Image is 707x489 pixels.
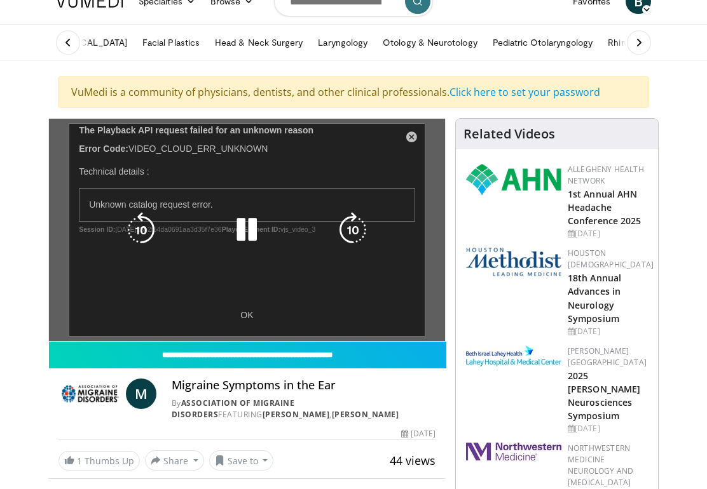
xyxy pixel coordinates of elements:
[58,76,649,108] div: VuMedi is a community of physicians, dentists, and other clinical professionals.
[568,345,647,368] a: [PERSON_NAME][GEOGRAPHIC_DATA]
[172,378,436,392] h4: Migraine Symptoms in the Ear
[49,119,445,341] video-js: Video Player
[126,378,156,409] a: M
[58,378,121,409] img: Association of Migraine Disorders
[568,423,648,434] div: [DATE]
[450,85,600,99] a: Click here to set your password
[390,453,436,468] span: 44 views
[401,428,436,439] div: [DATE]
[263,409,330,420] a: [PERSON_NAME]
[209,450,274,471] button: Save to
[568,326,654,337] div: [DATE]
[77,455,82,467] span: 1
[145,450,204,471] button: Share
[310,30,375,55] a: Laryngology
[172,398,436,420] div: By FEATURING ,
[58,451,140,471] a: 1 Thumbs Up
[135,30,207,55] a: Facial Plastics
[568,272,621,324] a: 18th Annual Advances in Neurology Symposium
[332,409,399,420] a: [PERSON_NAME]
[485,30,601,55] a: Pediatric Otolaryngology
[375,30,484,55] a: Otology & Neurotology
[568,370,640,422] a: 2025 [PERSON_NAME] Neurosciences Symposium
[172,398,295,420] a: Association of Migraine Disorders
[568,248,654,270] a: Houston [DEMOGRAPHIC_DATA]
[207,30,310,55] a: Head & Neck Surgery
[600,30,694,55] a: Rhinology & Allergy
[466,248,561,276] img: 5e4488cc-e109-4a4e-9fd9-73bb9237ee91.png.150x105_q85_autocrop_double_scale_upscale_version-0.2.png
[568,228,648,239] div: [DATE]
[466,345,561,366] img: e7977282-282c-4444-820d-7cc2733560fd.jpg.150x105_q85_autocrop_double_scale_upscale_version-0.2.jpg
[466,164,561,195] img: 628ffacf-ddeb-4409-8647-b4d1102df243.png.150x105_q85_autocrop_double_scale_upscale_version-0.2.png
[568,188,642,227] a: 1st Annual AHN Headache Conference 2025
[568,443,633,488] a: Northwestern Medicine Neurology and [MEDICAL_DATA]
[466,443,561,460] img: 2a462fb6-9365-492a-ac79-3166a6f924d8.png.150x105_q85_autocrop_double_scale_upscale_version-0.2.jpg
[568,164,644,186] a: Allegheny Health Network
[463,126,555,142] h4: Related Videos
